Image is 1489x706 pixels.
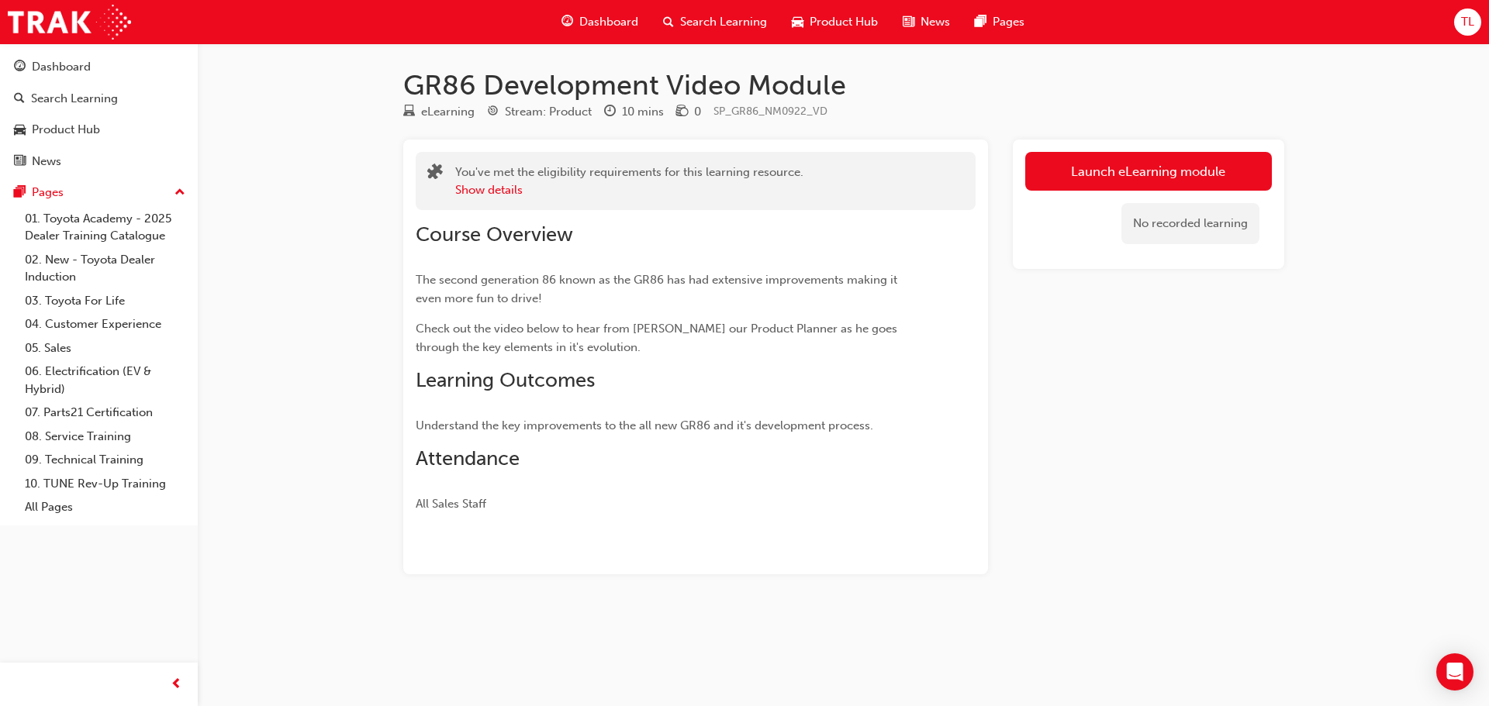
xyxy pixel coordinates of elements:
span: Product Hub [810,13,878,31]
div: Stream [487,102,592,122]
span: learningResourceType_ELEARNING-icon [403,105,415,119]
button: Pages [6,178,192,207]
div: 10 mins [622,103,664,121]
span: prev-icon [171,675,182,694]
a: 10. TUNE Rev-Up Training [19,472,192,496]
a: Launch eLearning module [1025,152,1272,191]
span: Understand the key improvements to the all new GR86 and it's development process. [416,418,873,432]
a: 04. Customer Experience [19,312,192,336]
span: The second generation 86 known as the GR86 has had extensive improvements making it even more fun... [416,273,900,305]
div: Dashboard [32,58,91,76]
button: DashboardSearch LearningProduct HubNews [6,50,192,178]
span: guage-icon [14,60,26,74]
a: car-iconProduct Hub [779,6,890,38]
span: News [921,13,950,31]
div: Search Learning [31,90,118,108]
a: News [6,147,192,176]
img: Trak [8,5,131,40]
a: Product Hub [6,115,192,144]
a: 03. Toyota For Life [19,289,192,313]
h1: GR86 Development Video Module [403,68,1284,102]
span: Learning resource code [713,105,827,118]
span: search-icon [14,92,25,106]
span: target-icon [487,105,499,119]
a: 02. New - Toyota Dealer Induction [19,248,192,289]
div: You've met the eligibility requirements for this learning resource. [455,164,803,198]
span: Course Overview [416,222,573,246]
div: Stream: Product [505,103,592,121]
div: Pages [32,184,64,201]
span: news-icon [14,155,26,169]
span: All Sales Staff [416,497,486,511]
a: 08. Service Training [19,425,192,449]
span: Pages [993,13,1024,31]
div: News [32,153,61,170]
span: guage-icon [561,12,573,32]
div: Type [403,102,475,122]
span: car-icon [14,123,26,137]
a: All Pages [19,495,192,519]
a: Search Learning [6,84,192,113]
span: puzzle-icon [427,165,443,183]
a: 01. Toyota Academy - 2025 Dealer Training Catalogue [19,207,192,248]
a: pages-iconPages [962,6,1037,38]
span: car-icon [792,12,803,32]
button: TL [1454,9,1481,36]
span: pages-icon [14,186,26,200]
a: 07. Parts21 Certification [19,401,192,425]
a: 05. Sales [19,336,192,360]
div: Duration [604,102,664,122]
div: No recorded learning [1121,203,1259,244]
div: eLearning [421,103,475,121]
div: Open Intercom Messenger [1436,653,1473,691]
a: Dashboard [6,53,192,81]
span: Check out the video below to hear from [PERSON_NAME] our Product Planner as he goes through the k... [416,322,900,354]
span: TL [1461,13,1474,31]
a: search-iconSearch Learning [651,6,779,38]
span: clock-icon [604,105,616,119]
span: Dashboard [579,13,638,31]
span: money-icon [676,105,688,119]
span: pages-icon [975,12,986,32]
a: 09. Technical Training [19,448,192,472]
a: 06. Electrification (EV & Hybrid) [19,360,192,401]
span: Attendance [416,446,520,470]
button: Show details [455,181,523,199]
span: Learning Outcomes [416,368,595,392]
div: 0 [694,103,701,121]
span: search-icon [663,12,674,32]
a: news-iconNews [890,6,962,38]
span: news-icon [903,12,914,32]
a: guage-iconDashboard [549,6,651,38]
div: Price [676,102,701,122]
span: Search Learning [680,13,767,31]
span: up-icon [174,183,185,203]
div: Product Hub [32,121,100,139]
